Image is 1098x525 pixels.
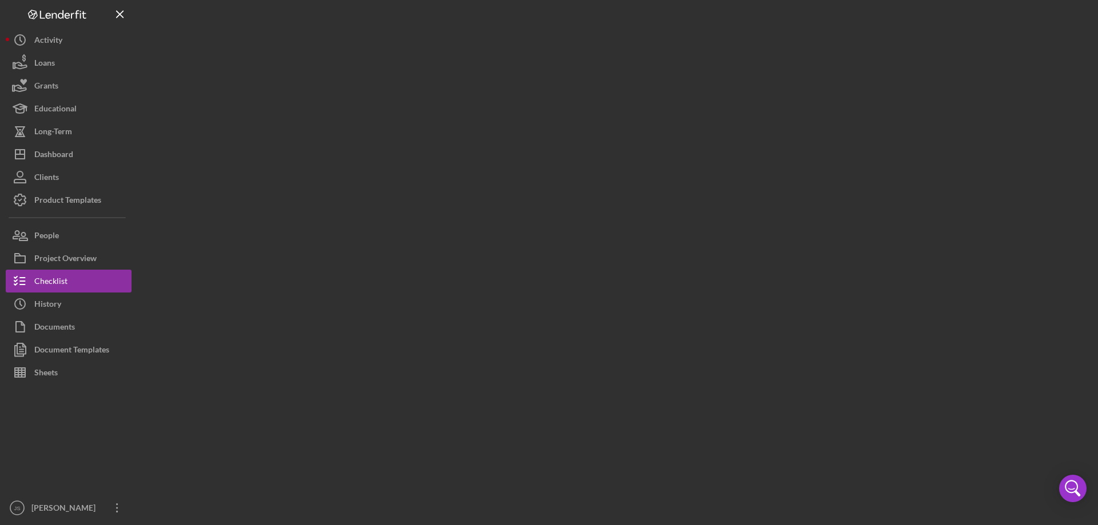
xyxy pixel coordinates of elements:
div: Product Templates [34,189,101,214]
button: Project Overview [6,247,132,270]
text: JS [14,505,20,511]
button: Loans [6,51,132,74]
div: Open Intercom Messenger [1059,475,1087,502]
div: Loans [34,51,55,77]
button: Educational [6,97,132,120]
div: Long-Term [34,120,72,146]
button: Long-Term [6,120,132,143]
div: Clients [34,166,59,191]
button: JS[PERSON_NAME] [6,496,132,519]
button: Document Templates [6,338,132,361]
div: Activity [34,29,62,54]
button: History [6,292,132,315]
div: Document Templates [34,338,109,364]
button: Documents [6,315,132,338]
button: Activity [6,29,132,51]
button: Sheets [6,361,132,384]
div: Documents [34,315,75,341]
button: Product Templates [6,189,132,211]
button: Dashboard [6,143,132,166]
button: Checklist [6,270,132,292]
div: Checklist [34,270,67,295]
div: History [34,292,61,318]
div: Project Overview [34,247,97,272]
div: People [34,224,59,250]
div: Dashboard [34,143,73,169]
div: Educational [34,97,77,123]
div: Sheets [34,361,58,387]
button: Clients [6,166,132,189]
div: [PERSON_NAME] [29,496,103,522]
div: Grants [34,74,58,100]
button: People [6,224,132,247]
button: Grants [6,74,132,97]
